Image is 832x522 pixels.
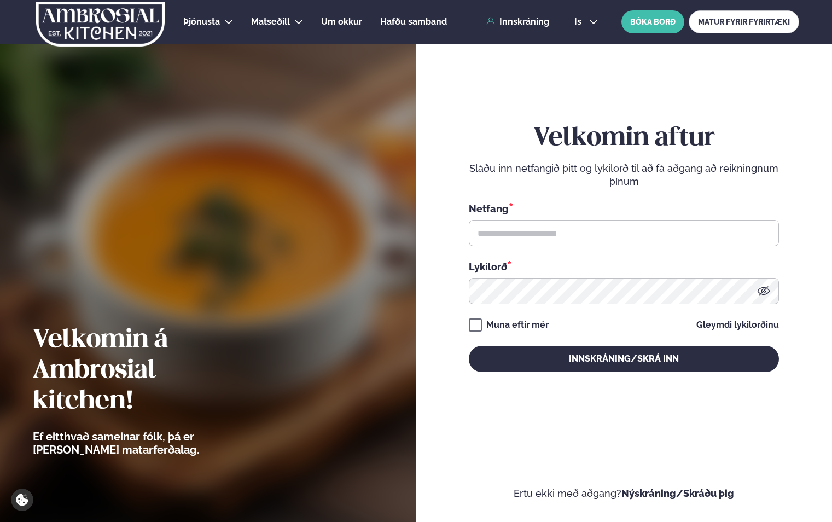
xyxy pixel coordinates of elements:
span: Matseðill [251,16,290,27]
a: Þjónusta [183,15,220,28]
button: Innskráning/Skrá inn [469,346,779,372]
a: Um okkur [321,15,362,28]
div: Netfang [469,201,779,216]
a: Hafðu samband [380,15,447,28]
a: Gleymdi lykilorðinu [696,321,779,329]
p: Ertu ekki með aðgang? [449,487,800,500]
button: is [566,18,607,26]
a: Nýskráning/Skráðu þig [621,488,734,499]
p: Sláðu inn netfangið þitt og lykilorð til að fá aðgang að reikningnum þínum [469,162,779,188]
a: Matseðill [251,15,290,28]
button: BÓKA BORÐ [621,10,684,33]
a: Cookie settings [11,489,33,511]
p: Ef eitthvað sameinar fólk, þá er [PERSON_NAME] matarferðalag. [33,430,260,456]
span: Um okkur [321,16,362,27]
img: logo [35,2,166,47]
h2: Velkomin aftur [469,123,779,154]
span: Þjónusta [183,16,220,27]
div: Lykilorð [469,259,779,274]
a: Innskráning [486,17,549,27]
h2: Velkomin á Ambrosial kitchen! [33,325,260,417]
span: Hafðu samband [380,16,447,27]
span: is [574,18,585,26]
a: MATUR FYRIR FYRIRTÆKI [689,10,799,33]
